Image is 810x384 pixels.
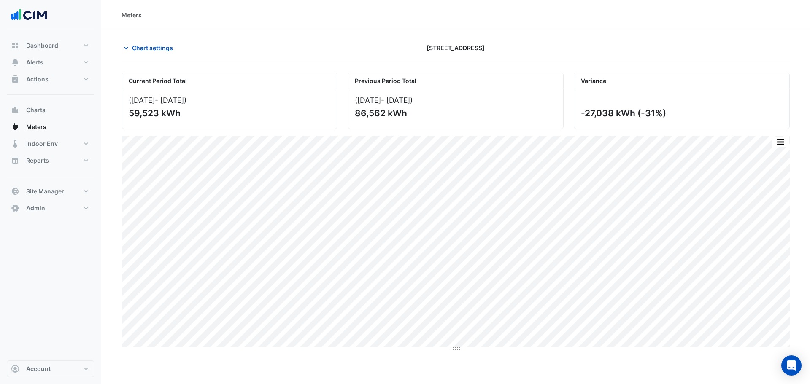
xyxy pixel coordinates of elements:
[11,204,19,212] app-icon: Admin
[7,200,94,217] button: Admin
[781,355,802,376] div: Open Intercom Messenger
[11,58,19,67] app-icon: Alerts
[11,156,19,165] app-icon: Reports
[11,106,19,114] app-icon: Charts
[7,135,94,152] button: Indoor Env
[155,96,184,105] span: - [DATE]
[26,187,64,196] span: Site Manager
[11,140,19,148] app-icon: Indoor Env
[26,106,46,114] span: Charts
[7,102,94,118] button: Charts
[574,73,789,89] div: Variance
[11,41,19,50] app-icon: Dashboard
[122,73,337,89] div: Current Period Total
[7,360,94,377] button: Account
[121,40,178,55] button: Chart settings
[26,204,45,212] span: Admin
[381,96,410,105] span: - [DATE]
[355,96,556,105] div: ([DATE] )
[26,41,58,50] span: Dashboard
[348,73,563,89] div: Previous Period Total
[26,75,49,83] span: Actions
[7,152,94,169] button: Reports
[129,108,329,118] div: 59,523 kWh
[11,123,19,131] app-icon: Meters
[7,183,94,200] button: Site Manager
[427,43,485,52] span: [STREET_ADDRESS]
[7,37,94,54] button: Dashboard
[26,140,58,148] span: Indoor Env
[26,365,51,373] span: Account
[10,7,48,24] img: Company Logo
[11,187,19,196] app-icon: Site Manager
[7,54,94,71] button: Alerts
[26,156,49,165] span: Reports
[26,58,43,67] span: Alerts
[11,75,19,83] app-icon: Actions
[355,108,555,118] div: 86,562 kWh
[7,118,94,135] button: Meters
[132,43,173,52] span: Chart settings
[121,11,142,19] div: Meters
[26,123,46,131] span: Meters
[581,108,781,118] div: -27,038 kWh (-31%)
[129,96,330,105] div: ([DATE] )
[772,137,789,147] button: More Options
[7,71,94,88] button: Actions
